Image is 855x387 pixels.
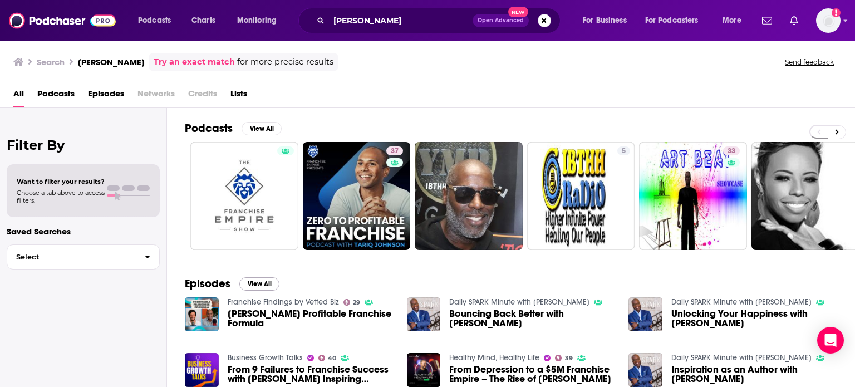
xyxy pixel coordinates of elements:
div: Search podcasts, credits, & more... [309,8,571,33]
button: open menu [575,12,641,30]
a: All [13,85,24,107]
span: 29 [353,300,360,305]
a: Bouncing Back Better with Tariq Johnson [449,309,615,328]
h2: Filter By [7,137,160,153]
h2: Podcasts [185,121,233,135]
img: Podchaser - Follow, Share and Rate Podcasts [9,10,116,31]
span: Unlocking Your Happiness with [PERSON_NAME] [671,309,837,328]
a: 29 [343,299,361,306]
img: User Profile [816,8,841,33]
span: 5 [622,146,626,157]
button: Send feedback [782,57,837,67]
a: Show notifications dropdown [758,11,777,30]
a: 37 [303,142,411,250]
a: Business Growth Talks [228,353,303,362]
a: Healthy Mind, Healthy Life [449,353,539,362]
span: 37 [391,146,399,157]
img: From Depression to a $5M Franchise Empire – The Rise of Tariq Johnson [407,353,441,387]
img: Tariq Johnson's Profitable Franchise Formula [185,297,219,331]
span: Choose a tab above to access filters. [17,189,105,204]
div: Open Intercom Messenger [817,327,844,354]
h3: [PERSON_NAME] [78,57,145,67]
button: open menu [229,12,291,30]
a: Episodes [88,85,124,107]
a: Show notifications dropdown [785,11,803,30]
a: From 9 Failures to Franchise Success with Tariq Johnson's Inspiring Entrepreneurial Journey [228,365,394,384]
button: Open AdvancedNew [473,14,529,27]
span: 39 [565,356,573,361]
span: From Depression to a $5M Franchise Empire – The Rise of [PERSON_NAME] [449,365,615,384]
span: Select [7,253,136,261]
a: Daily SPARK Minute with Simon T. Bailey [671,353,812,362]
a: 37 [386,146,403,155]
a: EpisodesView All [185,277,279,291]
span: [PERSON_NAME] Profitable Franchise Formula [228,309,394,328]
a: Try an exact match [154,56,235,68]
span: Podcasts [138,13,171,28]
span: For Business [583,13,627,28]
a: Daily SPARK Minute with Simon T. Bailey [449,297,589,307]
span: Logged in as Bcprpro33 [816,8,841,33]
button: open menu [130,12,185,30]
a: 33 [639,142,747,250]
span: Monitoring [237,13,277,28]
p: Saved Searches [7,226,160,237]
img: From 9 Failures to Franchise Success with Tariq Johnson's Inspiring Entrepreneurial Journey [185,353,219,387]
button: View All [239,277,279,291]
span: Charts [191,13,215,28]
h2: Episodes [185,277,230,291]
a: 40 [318,355,337,361]
span: Networks [137,85,175,107]
span: 33 [728,146,735,157]
h3: Search [37,57,65,67]
a: 5 [527,142,635,250]
a: Unlocking Your Happiness with Tariq Johnson [671,309,837,328]
span: Credits [188,85,217,107]
a: Tariq Johnson's Profitable Franchise Formula [228,309,394,328]
span: For Podcasters [645,13,699,28]
svg: Add a profile image [832,8,841,17]
button: Select [7,244,160,270]
a: Franchise Findings by Vetted Biz [228,297,339,307]
a: From Depression to a $5M Franchise Empire – The Rise of Tariq Johnson [449,365,615,384]
button: open menu [638,12,715,30]
span: Inspiration as an Author with [PERSON_NAME] [671,365,837,384]
button: Show profile menu [816,8,841,33]
span: More [723,13,741,28]
span: Bouncing Back Better with [PERSON_NAME] [449,309,615,328]
button: View All [242,122,282,135]
span: for more precise results [237,56,333,68]
a: Inspiration as an Author with Tariq Johnson [671,365,837,384]
span: Open Advanced [478,18,524,23]
img: Unlocking Your Happiness with Tariq Johnson [628,297,662,331]
a: Daily SPARK Minute with Simon T. Bailey [671,297,812,307]
a: Podcasts [37,85,75,107]
img: Inspiration as an Author with Tariq Johnson [628,353,662,387]
a: Charts [184,12,222,30]
span: 40 [328,356,336,361]
input: Search podcasts, credits, & more... [329,12,473,30]
button: open menu [715,12,755,30]
a: Lists [230,85,247,107]
a: 39 [555,355,573,361]
span: New [508,7,528,17]
a: 33 [723,146,740,155]
img: Bouncing Back Better with Tariq Johnson [407,297,441,331]
a: 5 [617,146,630,155]
span: From 9 Failures to Franchise Success with [PERSON_NAME] Inspiring Entrepreneurial Journey [228,365,394,384]
a: PodcastsView All [185,121,282,135]
span: Want to filter your results? [17,178,105,185]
